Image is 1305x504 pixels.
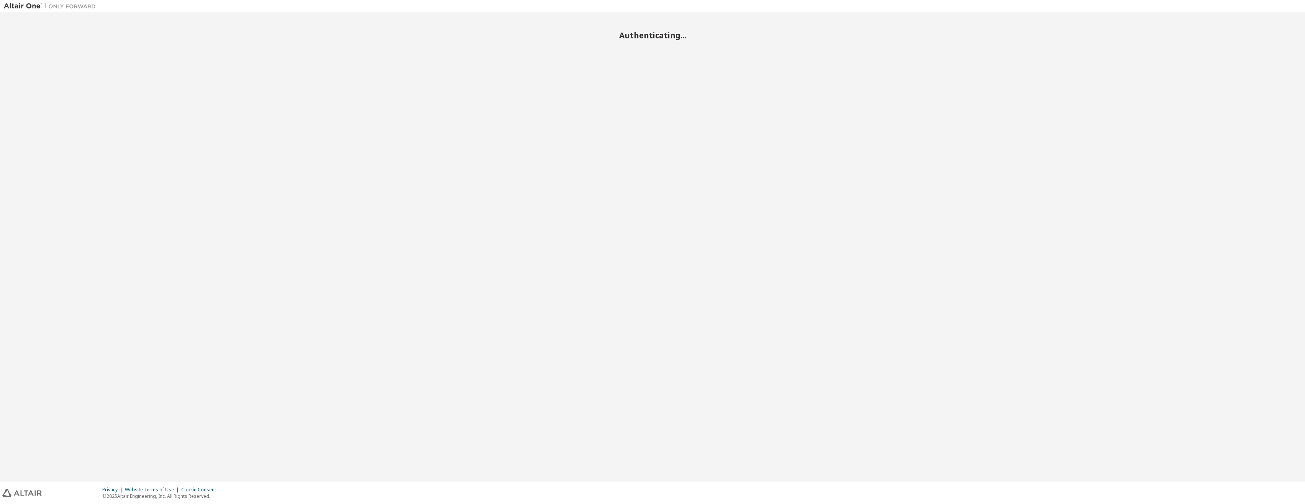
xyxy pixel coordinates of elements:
[125,487,181,493] div: Website Terms of Use
[2,489,42,497] img: altair_logo.svg
[4,2,100,10] img: Altair One
[102,493,221,499] p: © 2025 Altair Engineering, Inc. All Rights Reserved.
[181,487,221,493] div: Cookie Consent
[102,487,125,493] div: Privacy
[4,30,1301,40] h2: Authenticating...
